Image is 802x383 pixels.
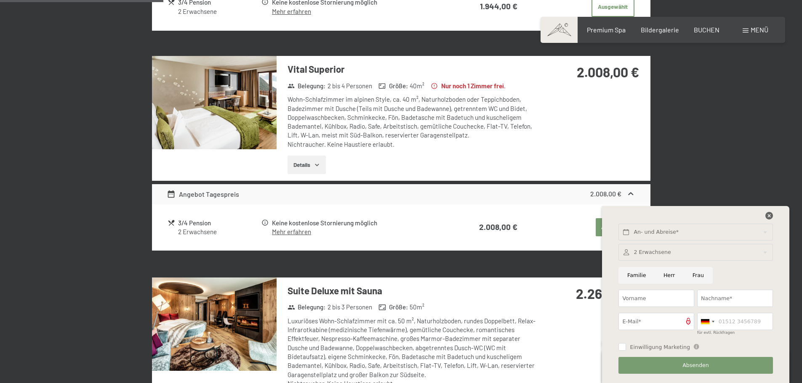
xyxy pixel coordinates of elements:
h3: Vital Superior [288,63,538,76]
a: Bildergalerie [641,26,679,34]
div: Keine kostenlose Stornierung möglich [272,218,447,228]
div: Wohn-Schlafzimmer im alpinen Style, ca. 40 m², Naturholzboden oder Teppichboden, Badezimmer mit D... [288,95,538,149]
div: Angebot Tagespreis [167,189,239,199]
h3: Suite Deluxe mit Sauna [288,284,538,297]
span: Absenden [682,362,709,369]
div: Germany (Deutschland): +49 [698,313,717,330]
div: 2 Erwachsene [178,7,260,16]
strong: Belegung : [288,303,326,312]
span: 50 m² [410,303,424,312]
strong: Größe : [378,303,408,312]
span: 40 m² [410,82,424,90]
input: 01512 3456789 [697,313,773,330]
strong: 2.008,00 € [479,222,517,232]
label: für evtl. Rückfragen [697,330,735,335]
a: Premium Spa [587,26,626,34]
strong: Belegung : [288,82,326,90]
div: 3/4 Pension [178,218,260,228]
button: Details [288,156,326,174]
button: Absenden [618,357,773,374]
span: 2 bis 4 Personen [328,82,372,90]
strong: 2.008,00 € [577,64,639,80]
button: Auswählen [596,218,634,237]
span: Menü [751,26,768,34]
strong: 2.008,00 € [590,190,621,198]
strong: Nur noch 1 Zimmer frei. [431,82,506,90]
strong: 1.944,00 € [480,1,517,11]
strong: 2.264,00 € [576,285,639,301]
img: mss_renderimg.php [152,277,277,371]
a: Mehr erfahren [272,228,311,235]
span: 2 bis 3 Personen [328,303,372,312]
a: Mehr erfahren [272,8,311,15]
span: Einwilligung Marketing [630,343,690,351]
a: BUCHEN [694,26,719,34]
div: 2 Erwachsene [178,227,260,236]
img: mss_renderimg.php [152,56,277,149]
strong: Größe : [378,82,408,90]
